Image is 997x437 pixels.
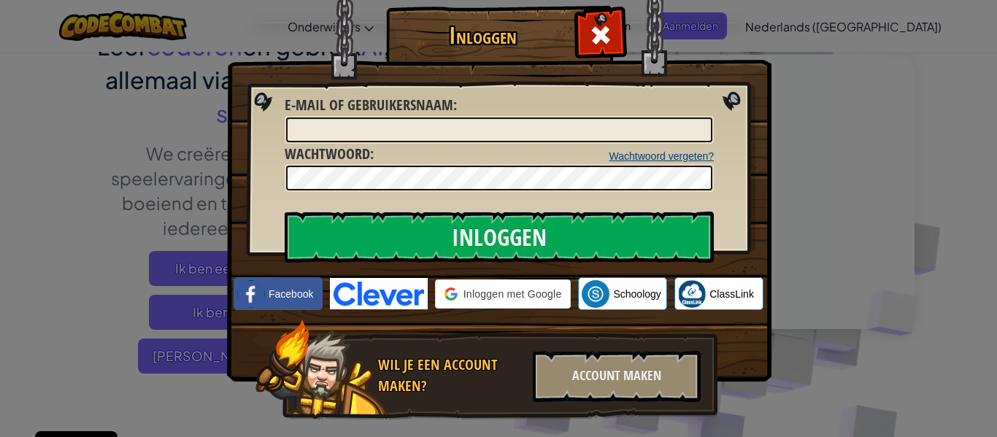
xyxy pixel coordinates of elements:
[237,280,265,308] img: facebook_small.png
[533,351,701,402] div: Account maken
[285,212,714,263] input: Inloggen
[269,287,313,301] span: Facebook
[285,144,374,165] label: :
[390,23,576,48] h1: Inloggen
[285,144,370,163] span: Wachtwoord
[285,95,457,116] label: :
[330,278,428,309] img: clever-logo-blue.png
[435,279,571,309] div: Inloggen met Google
[378,355,524,396] div: Wil je een account maken?
[285,95,453,115] span: E-mail of gebruikersnaam
[613,287,661,301] span: Schoology
[709,287,754,301] span: ClassLink
[582,280,609,308] img: schoology.png
[678,280,706,308] img: classlink-logo-small.png
[609,150,714,162] a: Wachtwoord vergeten?
[463,287,562,301] span: Inloggen met Google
